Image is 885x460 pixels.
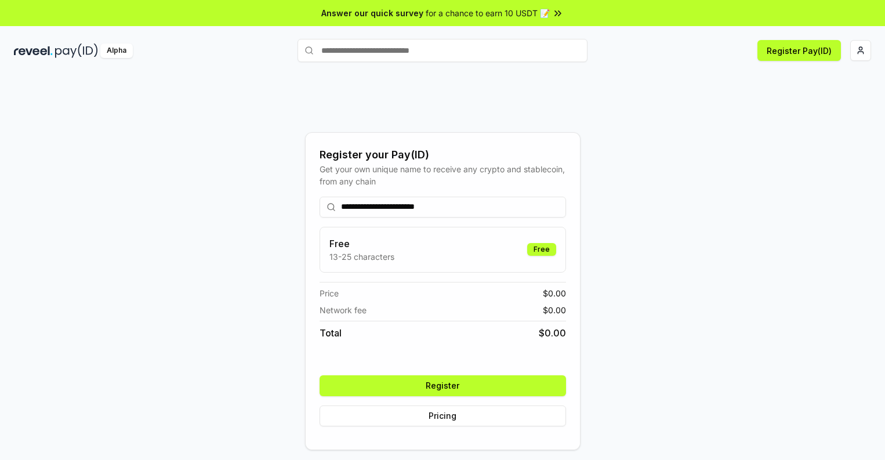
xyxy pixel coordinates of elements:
[320,147,566,163] div: Register your Pay(ID)
[320,375,566,396] button: Register
[320,405,566,426] button: Pricing
[757,40,841,61] button: Register Pay(ID)
[321,7,423,19] span: Answer our quick survey
[329,237,394,251] h3: Free
[320,287,339,299] span: Price
[329,251,394,263] p: 13-25 characters
[543,287,566,299] span: $ 0.00
[55,44,98,58] img: pay_id
[14,44,53,58] img: reveel_dark
[320,326,342,340] span: Total
[100,44,133,58] div: Alpha
[527,243,556,256] div: Free
[426,7,550,19] span: for a chance to earn 10 USDT 📝
[320,163,566,187] div: Get your own unique name to receive any crypto and stablecoin, from any chain
[539,326,566,340] span: $ 0.00
[543,304,566,316] span: $ 0.00
[320,304,367,316] span: Network fee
